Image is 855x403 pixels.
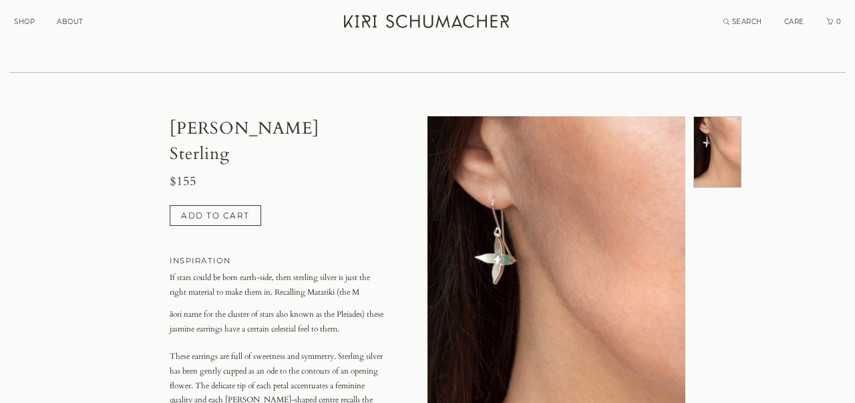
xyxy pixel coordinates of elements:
span: ā [170,309,173,319]
a: SHOP [14,17,35,26]
h4: INSPIRATION [170,254,386,268]
a: Cart [826,17,842,26]
span: 0 [835,17,842,26]
h3: $155 [170,174,386,189]
p: If stars could be born earth-side, then sterling silver is just the right material to make them i... [170,271,386,299]
img: undefined [694,117,741,187]
h1: [PERSON_NAME] Sterling [170,116,386,166]
a: Kiri Schumacher Home [336,7,520,40]
a: CARE [784,17,804,26]
button: Add to cart [170,205,261,227]
a: ABOUT [57,17,83,26]
span: SEARCH [732,17,762,26]
a: Search [723,17,762,26]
